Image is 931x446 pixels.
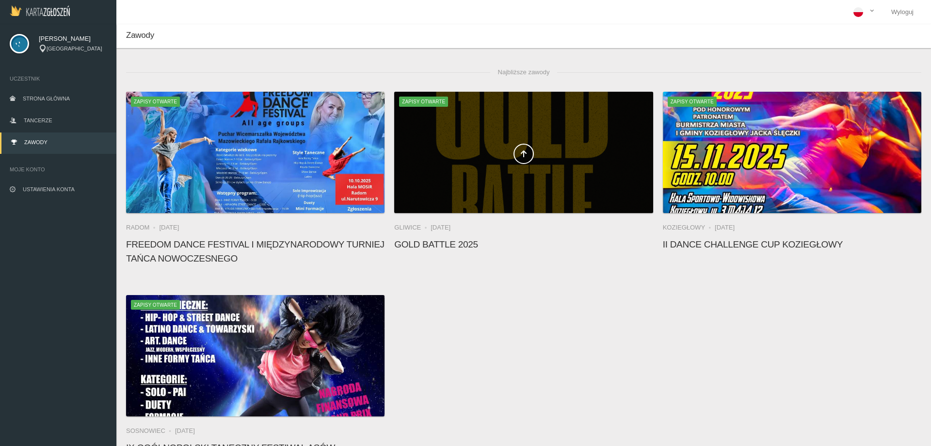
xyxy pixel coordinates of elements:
h4: II Dance Challenge Cup KOZIEGŁOWY [663,237,921,251]
li: Sosnowiec [126,426,175,436]
li: Koziegłowy [663,223,715,232]
img: Logo [10,5,70,16]
a: Gold Battle 2025Zapisy otwarte [394,92,653,213]
img: FREEDOM DANCE FESTIVAL I Międzynarodowy Turniej Tańca Nowoczesnego [126,92,385,213]
span: Ustawienia konta [23,186,75,192]
img: II Dance Challenge Cup KOZIEGŁOWY [663,92,921,213]
span: Zawody [24,139,48,145]
span: Najbliższe zawody [490,63,558,82]
span: Uczestnik [10,74,107,83]
div: [GEOGRAPHIC_DATA] [39,45,107,53]
li: [DATE] [715,223,735,232]
li: [DATE] [431,223,450,232]
span: Zapisy otwarte [131,300,180,310]
li: [DATE] [159,223,179,232]
a: II Dance Challenge Cup KOZIEGŁOWYZapisy otwarte [663,92,921,213]
h4: FREEDOM DANCE FESTIVAL I Międzynarodowy Turniej Tańca Nowoczesnego [126,237,385,265]
h4: Gold Battle 2025 [394,237,653,251]
li: Radom [126,223,159,232]
a: FREEDOM DANCE FESTIVAL I Międzynarodowy Turniej Tańca NowoczesnegoZapisy otwarte [126,92,385,213]
li: [DATE] [175,426,195,436]
span: [PERSON_NAME] [39,34,107,44]
span: Strona główna [23,96,70,101]
img: svg [10,34,29,53]
span: Zapisy otwarte [399,97,448,106]
span: Tancerze [24,117,52,123]
li: Gliwice [394,223,431,232]
span: Zapisy otwarte [131,97,180,106]
span: Zapisy otwarte [668,97,717,106]
img: IX Ogólnopolski Taneczny Festiwal Asów [126,295,385,416]
span: Moje konto [10,165,107,174]
a: IX Ogólnopolski Taneczny Festiwal AsówZapisy otwarte [126,295,385,416]
span: Zawody [126,31,154,40]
